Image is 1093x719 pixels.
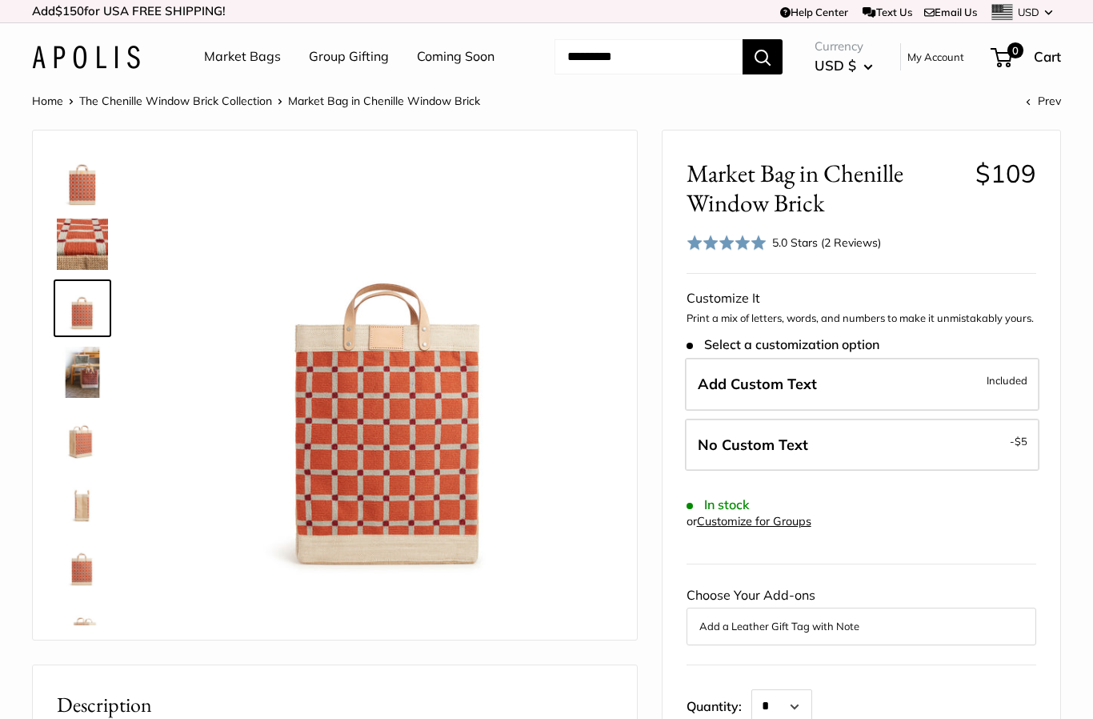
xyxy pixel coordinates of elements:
img: Market Bag in Chenille Window Brick [57,411,108,462]
img: Market Bag in Chenille Window Brick [57,155,108,206]
button: USD $ [815,53,873,78]
span: Market Bag in Chenille Window Brick [687,159,963,218]
a: Market Bag in Chenille Window Brick [54,600,111,657]
button: Search [743,39,783,74]
img: Market Bag in Chenille Window Brick [57,283,108,334]
a: Email Us [924,6,977,18]
a: Market Bag in Chenille Window Brick [54,408,111,465]
img: Market Bag in Chenille Window Brick [57,347,108,398]
a: Group Gifting [309,45,389,69]
span: Market Bag in Chenille Window Brick [288,94,480,108]
a: Market Bag in Chenille Window Brick [54,472,111,529]
a: Market Bag in Chenille Window Brick [54,536,111,593]
a: Coming Soon [417,45,494,69]
div: 5.0 Stars (2 Reviews) [772,234,881,251]
span: Included [987,371,1027,390]
span: Cart [1034,48,1061,65]
a: Market Bag in Chenille Window Brick [54,343,111,401]
span: $5 [1015,435,1027,448]
a: Home [32,94,63,108]
p: Print a mix of letters, words, and numbers to make it unmistakably yours. [687,311,1036,327]
img: Market Bag in Chenille Window Brick [57,219,108,270]
label: Add Custom Text [685,358,1039,411]
span: USD [1018,6,1039,18]
a: Text Us [863,6,911,18]
div: Customize It [687,287,1036,311]
img: Market Bag in Chenille Window Brick [57,539,108,590]
span: 0 [1007,42,1023,58]
a: Market Bag in Chenille Window Brick [54,151,111,209]
a: Market Bag in Chenille Window Brick [54,279,111,337]
span: $150 [55,3,84,18]
div: or [687,511,811,532]
span: - [1010,432,1027,451]
div: Choose Your Add-ons [687,584,1036,645]
a: Market Bags [204,45,281,69]
img: Apolis [32,46,140,69]
a: Help Center [780,6,848,18]
span: Add Custom Text [698,375,817,393]
input: Search... [555,39,743,74]
span: Select a customization option [687,337,879,352]
button: Add a Leather Gift Tag with Note [699,617,1023,636]
a: The Chenille Window Brick Collection [79,94,272,108]
span: $109 [975,158,1036,189]
img: Market Bag in Chenille Window Brick [57,475,108,526]
a: My Account [907,47,964,66]
a: 0 Cart [992,44,1061,70]
div: 5.0 Stars (2 Reviews) [687,231,882,254]
nav: Breadcrumb [32,90,480,111]
img: Market Bag in Chenille Window Brick [164,155,616,607]
span: Currency [815,35,873,58]
a: Prev [1026,94,1061,108]
span: In stock [687,497,750,512]
a: Customize for Groups [697,514,811,528]
span: No Custom Text [698,436,808,454]
label: Leave Blank [685,419,1039,472]
a: Market Bag in Chenille Window Brick [54,215,111,273]
span: USD $ [815,57,856,74]
img: Market Bag in Chenille Window Brick [57,603,108,654]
